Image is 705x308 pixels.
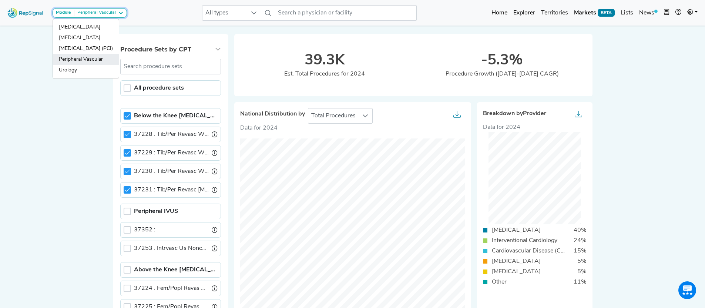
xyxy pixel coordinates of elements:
div: 40% [569,226,591,235]
a: Lists [618,6,636,20]
a: [MEDICAL_DATA] [53,33,119,43]
div: Cardiovascular Disease (Cardiology) [487,247,569,255]
a: Explorer [510,6,538,20]
div: -5.3% [413,52,591,70]
div: 5% [573,267,591,276]
a: Urology [53,65,119,76]
a: Territories [538,6,571,20]
label: Tib/Per Revasc W/Tla [134,130,209,139]
a: News [636,6,661,20]
label: Intrvasc Us Noncoronary Addl [134,244,209,253]
div: 24% [569,236,591,245]
label: All procedure sets [134,84,184,93]
div: 5% [573,257,591,266]
div: [MEDICAL_DATA] [487,257,545,266]
label: Above the Knee Angioplasty [134,265,218,274]
input: Search procedure sets [120,59,221,74]
button: Export as... [570,108,587,123]
span: Procedure Sets by CPT [120,46,191,53]
div: [MEDICAL_DATA] [487,267,545,276]
label: Peripheral IVUS [134,207,178,216]
div: Data for 2024 [483,123,587,132]
label: Tib/Per Revasc W/Ather [134,148,209,157]
a: Home [489,6,510,20]
div: 11% [569,278,591,287]
button: Export as... [449,108,465,123]
label: 37352 : [134,225,155,234]
input: Search a physician or facility [275,5,416,21]
div: Peripheral Vascular [74,10,116,16]
button: Procedure Sets by CPT [113,40,228,59]
label: Fem/Popl Revas W/Tla [134,284,209,293]
a: Peripheral Vascular [53,54,119,65]
a: [MEDICAL_DATA] (PCI) [53,43,119,54]
span: Total Procedures [308,108,359,123]
label: Tib/Per Revasc Stent & Ather [134,185,209,194]
span: Est. Total Procedures for 2024 [284,71,365,77]
div: Interventional Cardiology [487,236,562,245]
strong: Module [56,10,71,15]
span: Provider [523,111,546,117]
a: [MEDICAL_DATA] [53,22,119,33]
span: Procedure Growth ([DATE]-[DATE] CAGR) [446,71,559,77]
label: Tib/Per Revasc W/Stent [134,167,209,176]
button: Intel Book [661,6,672,20]
button: ModulePeripheral Vascular [53,8,127,18]
label: Below the Knee Angioplasty [134,111,218,120]
div: [MEDICAL_DATA] [487,226,545,235]
span: Breakdown by [483,110,546,117]
span: All types [202,6,247,20]
a: MarketsBETA [571,6,618,20]
div: 39.3K [236,52,413,70]
div: 15% [569,247,591,255]
p: Data for 2024 [240,124,465,133]
span: National Distribution by [240,111,305,118]
span: BETA [598,9,615,16]
div: Other [487,278,511,287]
